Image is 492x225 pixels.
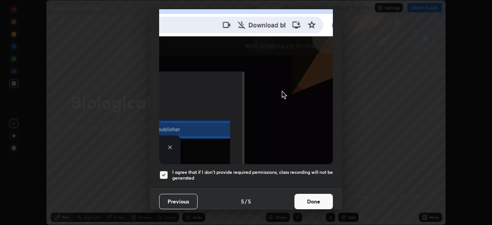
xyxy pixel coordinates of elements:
[248,197,251,205] h4: 5
[245,197,247,205] h4: /
[172,169,333,181] h5: I agree that if I don't provide required permissions, class recording will not be generated
[241,197,244,205] h4: 5
[294,194,333,209] button: Done
[159,194,198,209] button: Previous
